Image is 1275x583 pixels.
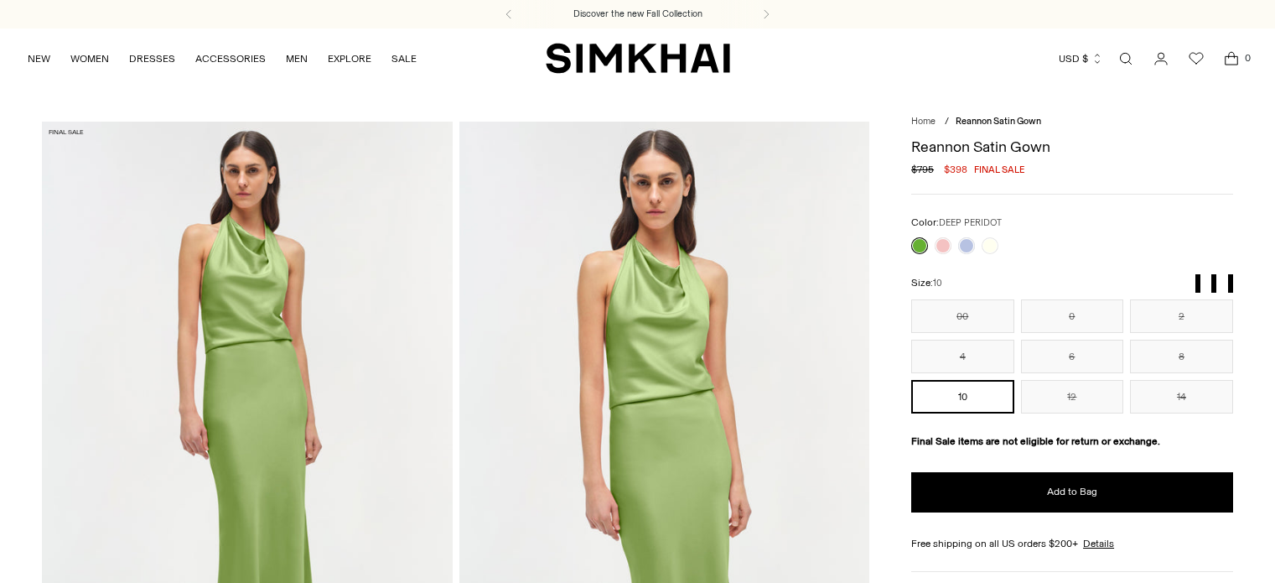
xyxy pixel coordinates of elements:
label: Size: [911,275,942,291]
a: Home [911,116,936,127]
nav: breadcrumbs [911,115,1233,129]
strong: Final Sale items are not eligible for return or exchange. [911,435,1160,447]
button: 4 [911,340,1014,373]
button: 6 [1021,340,1124,373]
span: DEEP PERIDOT [939,217,1002,228]
span: 0 [1240,50,1255,65]
button: 0 [1021,299,1124,333]
button: 12 [1021,380,1124,414]
a: WOMEN [70,40,109,77]
button: Add to Bag [911,472,1233,513]
span: Reannon Satin Gown [956,116,1041,127]
a: SIMKHAI [546,42,730,75]
a: Wishlist [1179,42,1213,75]
a: Details [1083,536,1114,551]
button: 14 [1130,380,1233,414]
span: Add to Bag [1047,485,1097,499]
label: Color: [911,215,1002,231]
a: ACCESSORIES [195,40,266,77]
button: 10 [911,380,1014,414]
span: $398 [944,162,967,177]
a: SALE [391,40,417,77]
div: / [945,115,949,129]
button: 2 [1130,299,1233,333]
h1: Reannon Satin Gown [911,139,1233,154]
a: EXPLORE [328,40,371,77]
a: NEW [28,40,50,77]
a: Open cart modal [1215,42,1248,75]
a: MEN [286,40,308,77]
button: 8 [1130,340,1233,373]
div: Free shipping on all US orders $200+ [911,536,1233,551]
a: Go to the account page [1144,42,1178,75]
s: $795 [911,162,934,177]
button: USD $ [1059,40,1103,77]
a: Open search modal [1109,42,1143,75]
span: 10 [933,278,942,289]
a: DRESSES [129,40,175,77]
a: Discover the new Fall Collection [573,8,702,21]
button: 00 [911,299,1014,333]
